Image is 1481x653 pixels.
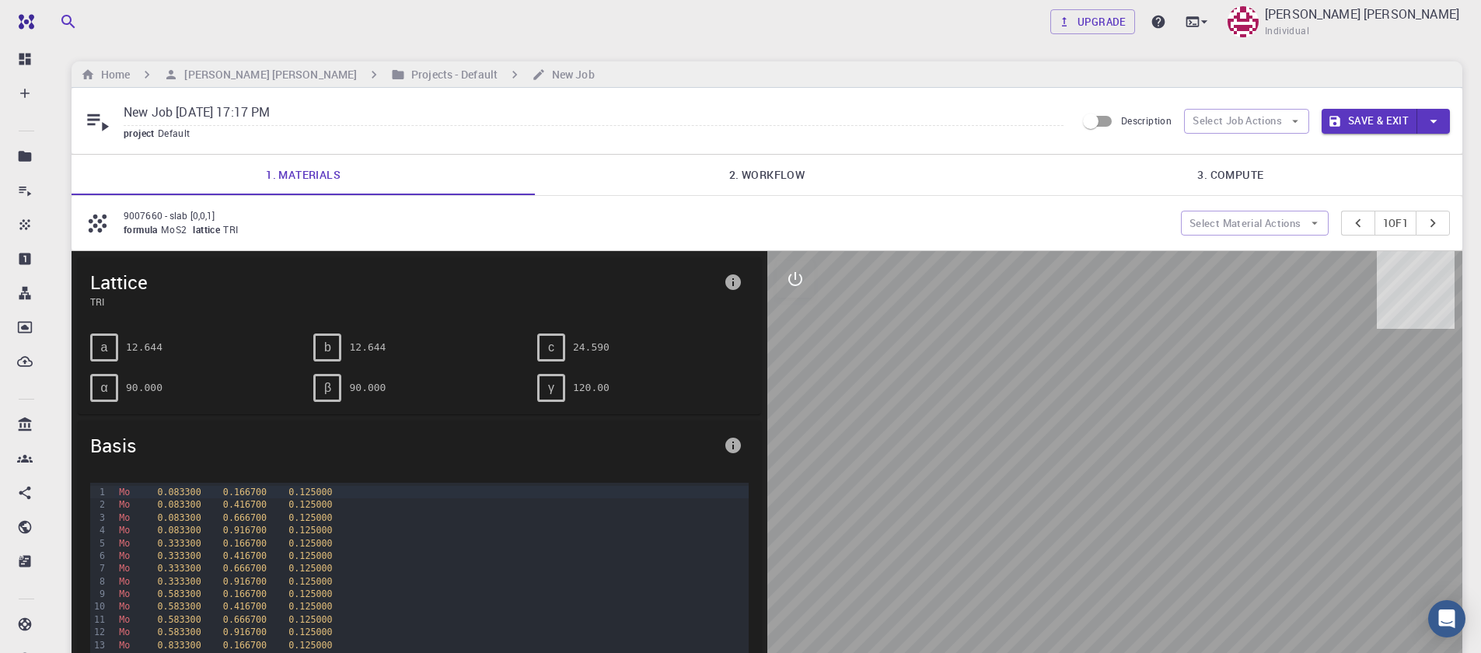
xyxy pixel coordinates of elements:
[157,640,201,651] span: 0.833300
[157,538,201,549] span: 0.333300
[124,127,158,139] span: project
[119,601,130,612] span: Mo
[101,340,108,354] span: a
[157,499,201,510] span: 0.083300
[288,512,332,523] span: 0.125000
[223,538,267,549] span: 0.166700
[288,601,332,612] span: 0.125000
[90,600,107,613] div: 10
[223,550,267,561] span: 0.416700
[223,223,244,236] span: TRI
[1341,211,1451,236] div: pager
[349,374,386,401] pre: 90.000
[119,487,130,498] span: Mo
[288,499,332,510] span: 0.125000
[157,601,201,612] span: 0.583300
[193,223,223,236] span: lattice
[157,550,201,561] span: 0.333300
[1265,5,1459,23] p: [PERSON_NAME] [PERSON_NAME]
[223,525,267,536] span: 0.916700
[119,563,130,574] span: Mo
[119,588,130,599] span: Mo
[349,333,386,361] pre: 12.644
[1050,9,1135,34] a: Upgrade
[223,614,267,625] span: 0.666700
[288,640,332,651] span: 0.125000
[90,512,107,524] div: 3
[718,267,749,298] button: info
[119,525,130,536] span: Mo
[90,626,107,638] div: 12
[157,576,201,587] span: 0.333300
[548,381,554,395] span: γ
[288,576,332,587] span: 0.125000
[223,512,267,523] span: 0.666700
[999,155,1462,195] a: 3. Compute
[573,374,610,401] pre: 120.00
[157,487,201,498] span: 0.083300
[546,66,595,83] h6: New Job
[223,576,267,587] span: 0.916700
[126,333,162,361] pre: 12.644
[90,562,107,574] div: 7
[90,486,107,498] div: 1
[1121,114,1172,127] span: Description
[223,601,267,612] span: 0.416700
[288,550,332,561] span: 0.125000
[223,640,267,651] span: 0.166700
[158,127,197,139] span: Default
[288,614,332,625] span: 0.125000
[1265,23,1309,39] span: Individual
[90,550,107,562] div: 6
[1322,109,1417,134] button: Save & Exit
[1228,6,1259,37] img: Sanjay Kumar Mahla
[124,223,161,236] span: formula
[119,640,130,651] span: Mo
[119,538,130,549] span: Mo
[223,627,267,637] span: 0.916700
[119,499,130,510] span: Mo
[119,576,130,587] span: Mo
[223,563,267,574] span: 0.666700
[90,295,718,309] span: TRI
[223,487,267,498] span: 0.166700
[90,588,107,600] div: 9
[548,340,554,354] span: c
[288,487,332,498] span: 0.125000
[90,524,107,536] div: 4
[324,340,331,354] span: b
[288,563,332,574] span: 0.125000
[119,614,130,625] span: Mo
[288,627,332,637] span: 0.125000
[90,639,107,651] div: 13
[119,550,130,561] span: Mo
[90,575,107,588] div: 8
[223,499,267,510] span: 0.416700
[90,270,718,295] span: Lattice
[90,433,718,458] span: Basis
[90,613,107,626] div: 11
[1428,600,1465,637] div: Open Intercom Messenger
[288,588,332,599] span: 0.125000
[72,155,535,195] a: 1. Materials
[535,155,998,195] a: 2. Workflow
[124,208,1168,222] p: 9007660 - slab [0,0,1]
[573,333,610,361] pre: 24.590
[157,614,201,625] span: 0.583300
[119,512,130,523] span: Mo
[157,512,201,523] span: 0.083300
[178,66,357,83] h6: [PERSON_NAME] [PERSON_NAME]
[157,563,201,574] span: 0.333300
[161,223,194,236] span: MoS2
[90,498,107,511] div: 2
[1181,211,1329,236] button: Select Material Actions
[405,66,498,83] h6: Projects - Default
[100,381,107,395] span: α
[12,14,34,30] img: logo
[119,627,130,637] span: Mo
[324,381,331,395] span: β
[1374,211,1417,236] button: 1of1
[78,66,598,83] nav: breadcrumb
[157,627,201,637] span: 0.583300
[718,430,749,461] button: info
